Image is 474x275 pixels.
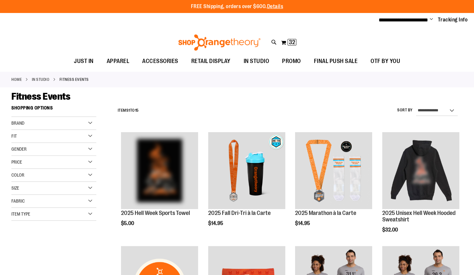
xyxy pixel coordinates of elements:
span: Item Type [11,211,30,217]
span: 32 [289,39,295,45]
div: product [205,129,289,243]
a: 2025 Fall Dri-Tri à la Carte [208,132,285,210]
a: OTF BY YOU [364,54,407,69]
span: $32.00 [382,227,399,233]
img: 2025 Marathon à la Carte [295,132,372,209]
span: IN STUDIO [244,54,269,69]
span: FINAL PUSH SALE [314,54,358,69]
a: 2025 Unisex Hell Week Hooded Sweatshirt [382,210,455,223]
a: Home [11,77,22,82]
a: IN STUDIO [237,54,276,69]
div: product [379,129,463,249]
span: JUST IN [74,54,94,69]
a: JUST IN [67,54,100,69]
span: Fit [11,133,17,139]
a: Details [267,4,283,9]
span: Size [11,185,19,191]
span: 1 [129,108,130,113]
a: 2025 Marathon à la Carte [295,210,356,216]
a: ACCESSORIES [136,54,185,69]
button: Account menu [430,17,433,23]
span: $14.95 [208,220,224,226]
span: ACCESSORIES [142,54,178,69]
a: 2025 Fall Dri-Tri à la Carte [208,210,271,216]
a: APPAREL [100,54,136,69]
span: PROMO [282,54,301,69]
span: Color [11,172,24,178]
label: Sort By [397,107,413,113]
a: RETAIL DISPLAY [185,54,237,69]
span: RETAIL DISPLAY [191,54,231,69]
div: product [292,129,375,243]
img: Shop Orangetheory [177,34,262,51]
img: 2025 Fall Dri-Tri à la Carte [208,132,285,209]
strong: Shopping Options [11,102,96,117]
span: $5.00 [121,220,135,226]
a: OTF 2025 Hell Week Event Retail [121,132,198,210]
strong: Fitness Events [60,77,89,82]
span: Gender [11,146,27,152]
span: Fabric [11,198,25,204]
a: FINAL PUSH SALE [307,54,364,69]
h2: Items to [118,106,139,116]
p: FREE Shipping, orders over $600. [191,3,283,10]
span: Brand [11,120,24,126]
span: 15 [135,108,139,113]
img: OTF 2025 Hell Week Event Retail [121,132,198,209]
a: 2025 Hell Week Hooded Sweatshirt [382,132,459,210]
a: 2025 Marathon à la Carte [295,132,372,210]
div: product [118,129,201,243]
a: IN STUDIO [32,77,50,82]
a: 2025 Hell Week Sports Towel [121,210,190,216]
a: Tracking Info [438,16,468,23]
span: OTF BY YOU [371,54,400,69]
span: APPAREL [107,54,129,69]
img: 2025 Hell Week Hooded Sweatshirt [382,132,459,209]
span: $14.95 [295,220,311,226]
span: Fitness Events [11,91,70,102]
span: Price [11,159,22,165]
a: PROMO [276,54,307,69]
